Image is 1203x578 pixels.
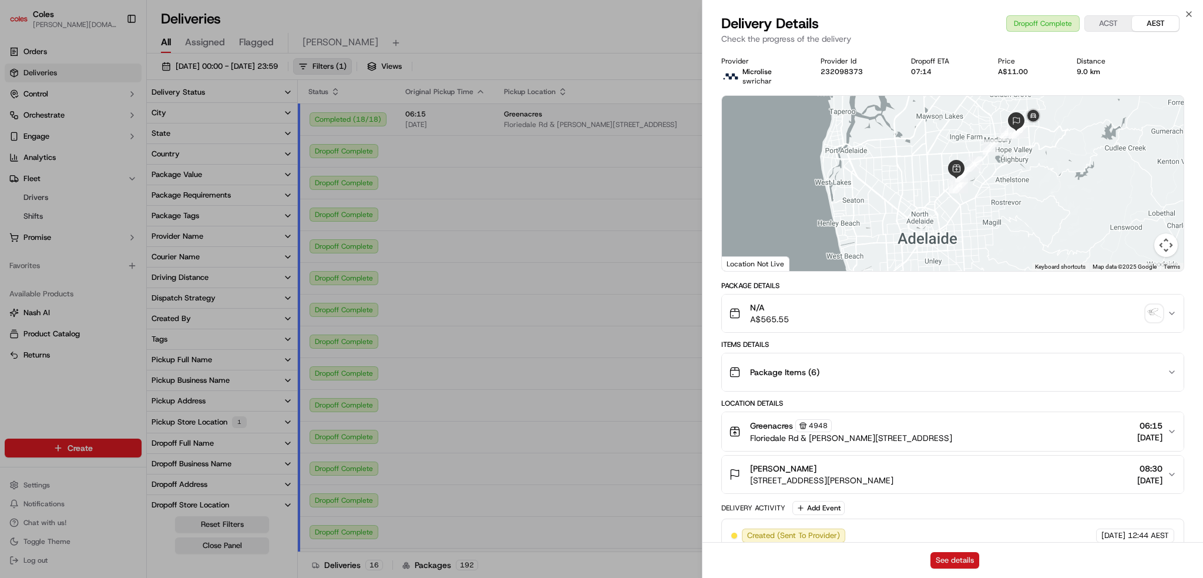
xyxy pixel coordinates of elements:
[821,67,863,76] button: 232098373
[31,76,211,88] input: Got a question? Start typing here...
[1007,118,1031,143] div: 10
[1137,432,1162,443] span: [DATE]
[1077,67,1135,76] div: 9.0 km
[725,256,764,271] img: Google
[725,256,764,271] a: Open this area in Google Maps (opens a new window)
[994,121,1019,146] div: 8
[742,67,772,76] p: Microlise
[40,124,149,133] div: We're available if you need us!
[721,14,819,33] span: Delivery Details
[12,47,214,66] p: Welcome 👋
[747,530,840,541] span: Created (Sent To Provider)
[117,199,142,208] span: Pylon
[12,12,35,35] img: Nash
[750,313,789,325] span: A$565.55
[722,412,1184,451] button: Greenacres4948Floriedale Rd & [PERSON_NAME][STREET_ADDRESS]06:15[DATE]
[12,112,33,133] img: 1736555255976-a54dd68f-1ca7-489b-9aae-adbdc363a1c4
[750,420,793,432] span: Greenacres
[1101,530,1125,541] span: [DATE]
[99,172,109,181] div: 💻
[1146,305,1162,322] img: signature_proof_of_delivery image
[1137,420,1162,432] span: 06:15
[722,295,1184,332] button: N/AA$565.55signature_proof_of_delivery image
[911,67,979,76] div: 07:14
[40,112,193,124] div: Start new chat
[750,475,893,486] span: [STREET_ADDRESS][PERSON_NAME]
[911,56,979,66] div: Dropoff ETA
[721,399,1184,408] div: Location Details
[12,172,21,181] div: 📗
[1132,16,1179,31] button: AEST
[998,56,1058,66] div: Price
[111,171,189,182] span: API Documentation
[1137,475,1162,486] span: [DATE]
[962,152,987,176] div: 6
[721,340,1184,349] div: Items Details
[200,116,214,130] button: Start new chat
[1154,233,1178,257] button: Map camera controls
[722,256,789,271] div: Location Not Live
[792,501,845,515] button: Add Event
[944,173,969,198] div: 3
[742,76,772,86] span: swrichar
[750,432,952,444] span: Floriedale Rd & [PERSON_NAME][STREET_ADDRESS]
[1093,263,1157,270] span: Map data ©2025 Google
[750,366,819,378] span: Package Items ( 6 )
[1077,56,1135,66] div: Distance
[1164,263,1180,270] a: Terms (opens in new tab)
[1137,463,1162,475] span: 08:30
[1085,16,1132,31] button: ACST
[722,353,1184,391] button: Package Items (6)
[948,173,973,198] div: 4
[998,67,1058,76] div: A$11.00
[23,171,90,182] span: Knowledge Base
[7,166,95,187] a: 📗Knowledge Base
[750,302,789,313] span: N/A
[721,67,740,86] img: microlise_logo.jpeg
[809,421,828,430] span: 4948
[821,56,893,66] div: Provider Id
[83,199,142,208] a: Powered byPylon
[978,135,1003,159] div: 7
[721,33,1184,45] p: Check the progress of the delivery
[930,552,979,569] button: See details
[1128,530,1169,541] span: 12:44 AEST
[721,56,802,66] div: Provider
[1035,263,1086,271] button: Keyboard shortcuts
[722,456,1184,493] button: [PERSON_NAME][STREET_ADDRESS][PERSON_NAME]08:30[DATE]
[721,281,1184,290] div: Package Details
[750,463,816,475] span: [PERSON_NAME]
[721,503,785,513] div: Delivery Activity
[95,166,193,187] a: 💻API Documentation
